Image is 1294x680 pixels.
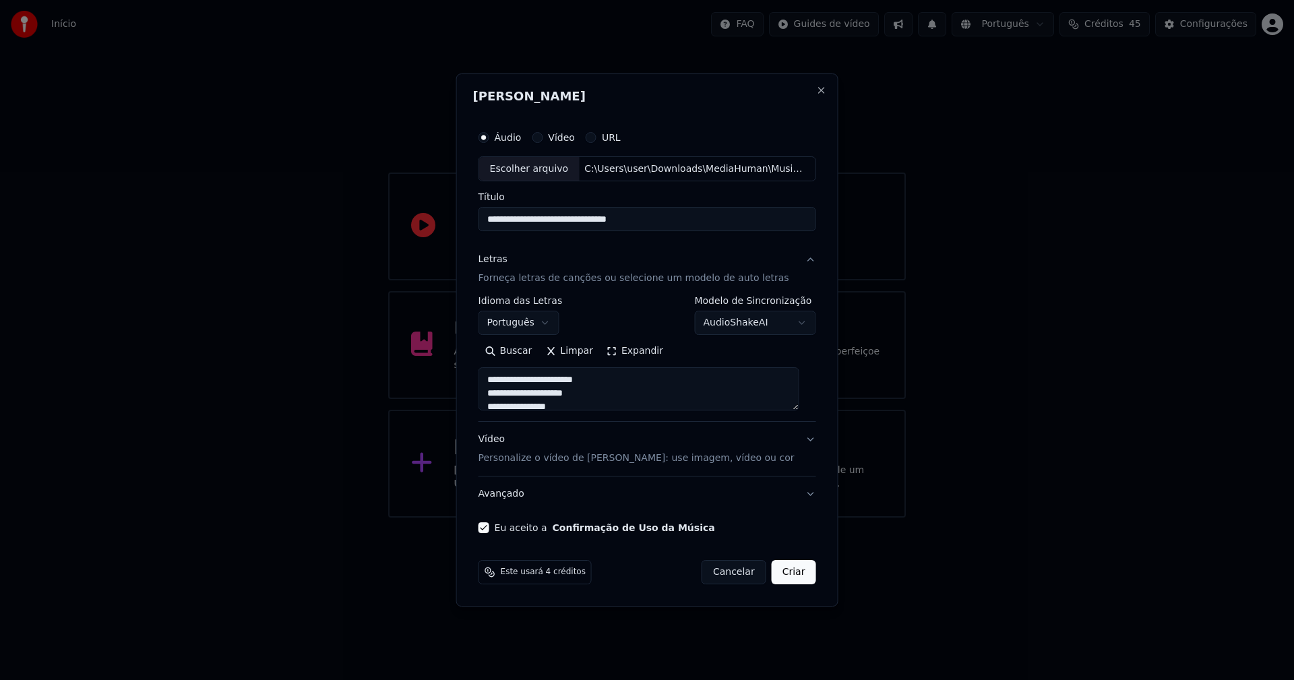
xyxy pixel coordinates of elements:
[479,297,816,422] div: LetrasForneça letras de canções ou selecione um modelo de auto letras
[479,452,795,465] p: Personalize o vídeo de [PERSON_NAME]: use imagem, vídeo ou cor
[479,341,539,363] button: Buscar
[538,341,600,363] button: Limpar
[553,523,715,532] button: Eu aceito a
[600,341,670,363] button: Expandir
[495,523,715,532] label: Eu aceito a
[579,162,808,176] div: C:\Users\user\Downloads\MediaHuman\Music\A Cigana e o Pastor · [PERSON_NAME].mp3
[479,476,816,512] button: Avançado
[548,133,575,142] label: Vídeo
[702,560,766,584] button: Cancelar
[479,193,816,202] label: Título
[501,567,586,578] span: Este usará 4 créditos
[479,243,816,297] button: LetrasForneça letras de canções ou selecione um modelo de auto letras
[694,297,815,306] label: Modelo de Sincronização
[772,560,816,584] button: Criar
[479,423,816,476] button: VídeoPersonalize o vídeo de [PERSON_NAME]: use imagem, vídeo ou cor
[479,157,580,181] div: Escolher arquivo
[495,133,522,142] label: Áudio
[479,253,507,267] div: Letras
[479,272,789,286] p: Forneça letras de canções ou selecione um modelo de auto letras
[473,90,822,102] h2: [PERSON_NAME]
[479,297,563,306] label: Idioma das Letras
[602,133,621,142] label: URL
[479,433,795,466] div: Vídeo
